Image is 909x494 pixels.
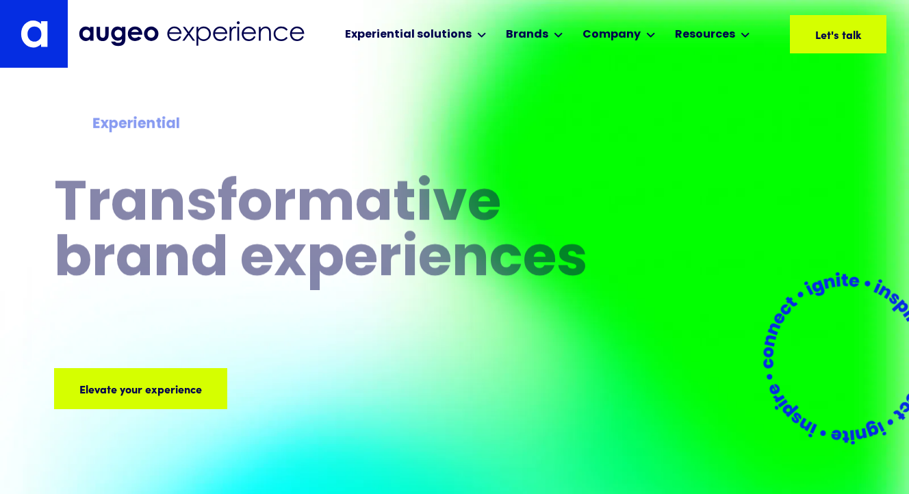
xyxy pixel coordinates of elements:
[92,114,606,135] div: Experiential
[54,368,227,409] a: Elevate your experience
[345,27,472,43] div: Experiential solutions
[790,15,886,53] a: Let's talk
[675,27,735,43] div: Resources
[54,178,645,289] h1: Transformative brand experiences
[506,27,548,43] div: Brands
[79,21,305,47] img: Augeo Experience business unit full logo in midnight blue.
[582,27,641,43] div: Company
[21,20,48,48] img: Augeo's "a" monogram decorative logo in white.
